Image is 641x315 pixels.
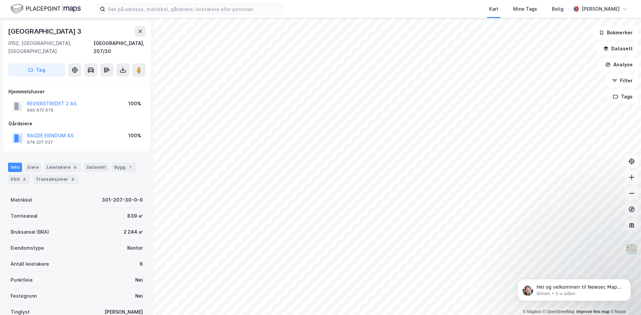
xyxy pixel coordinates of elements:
[11,260,49,268] div: Antall leietakere
[8,163,22,172] div: Info
[11,244,44,252] div: Eiendomstype
[127,212,143,220] div: 839 ㎡
[124,228,143,236] div: 2 244 ㎡
[489,5,498,13] div: Kart
[128,132,141,140] div: 100%
[11,292,37,300] div: Festegrunn
[69,176,76,183] div: 8
[577,309,610,314] a: Improve this map
[606,74,638,87] button: Filter
[523,309,541,314] a: Mapbox
[625,243,638,256] img: Z
[11,3,81,15] img: logo.f888ab2527a4732fd821a326f86c7f29.svg
[140,260,143,268] div: 6
[11,212,37,220] div: Tomteareal
[552,5,564,13] div: Bolig
[105,4,283,14] input: Søk på adresse, matrikkel, gårdeiere, leietakere eller personer
[127,164,134,171] div: 1
[598,42,638,55] button: Datasett
[33,175,79,184] div: Transaksjoner
[8,63,65,77] button: Tag
[44,163,81,172] div: Leietakere
[112,163,136,172] div: Bygg
[8,175,30,184] div: ESG
[128,100,141,108] div: 100%
[25,163,41,172] div: Eiere
[8,88,145,96] div: Hjemmelshaver
[27,140,53,145] div: 974 227 037
[543,309,575,314] a: OpenStreetMap
[127,244,143,252] div: Kontor
[27,108,53,113] div: 990 672 679
[8,120,145,128] div: Gårdeiere
[93,39,146,55] div: [GEOGRAPHIC_DATA], 207/30
[102,196,143,204] div: 301-207-30-0-0
[8,39,93,55] div: 0152, [GEOGRAPHIC_DATA], [GEOGRAPHIC_DATA]
[593,26,638,39] button: Bokmerker
[11,196,32,204] div: Matrikkel
[507,265,641,312] iframe: Intercom notifications melding
[8,26,83,37] div: [GEOGRAPHIC_DATA] 3
[72,164,78,171] div: 6
[135,276,143,284] div: Nei
[135,292,143,300] div: Nei
[11,228,49,236] div: Bruksareal (BRA)
[582,5,620,13] div: [PERSON_NAME]
[21,176,28,183] div: 4
[11,276,33,284] div: Punktleie
[84,163,109,172] div: Datasett
[607,90,638,103] button: Tags
[600,58,638,71] button: Analyse
[513,5,537,13] div: Mine Tags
